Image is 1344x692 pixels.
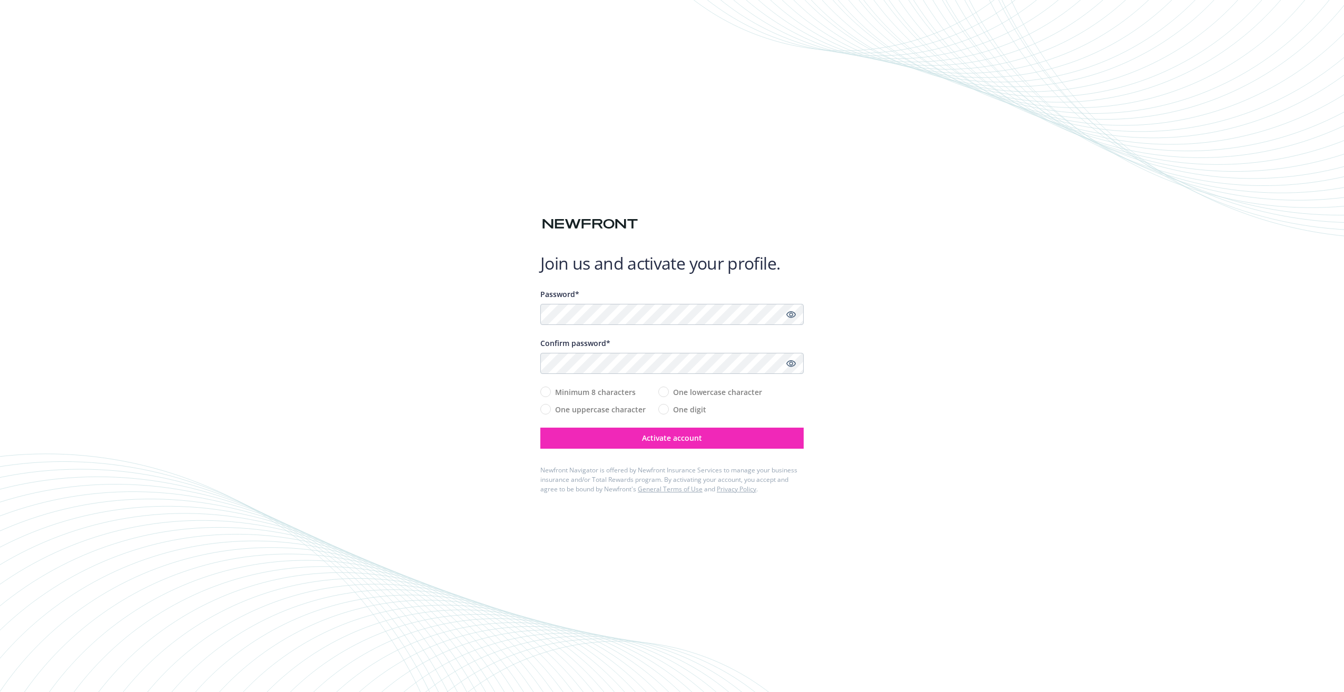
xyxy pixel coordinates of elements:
span: One lowercase character [673,387,762,398]
button: Activate account [540,428,804,449]
span: One digit [673,404,706,415]
a: Show password [785,357,797,370]
a: Privacy Policy [717,485,756,493]
span: Confirm password* [540,338,610,348]
h1: Join us and activate your profile. [540,253,804,274]
span: Activate account [642,433,702,443]
img: Newfront logo [540,215,640,233]
a: General Terms of Use [638,485,703,493]
div: Newfront Navigator is offered by Newfront Insurance Services to manage your business insurance an... [540,466,804,494]
span: Minimum 8 characters [555,387,636,398]
input: Enter a unique password... [540,304,804,325]
span: Password* [540,289,579,299]
a: Show password [785,308,797,321]
input: Confirm your unique password... [540,353,804,374]
span: One uppercase character [555,404,646,415]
